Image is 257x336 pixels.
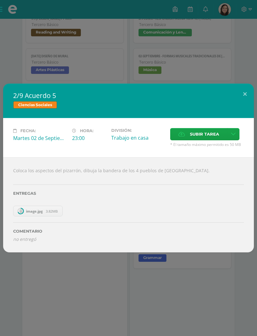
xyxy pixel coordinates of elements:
[46,209,58,214] span: 3.82MB
[170,142,244,147] span: * El tamaño máximo permitido es 50 MB
[72,135,106,142] div: 23:00
[13,206,63,216] a: image.jpg
[13,236,36,242] i: no entregó
[13,135,67,142] div: Martes 02 de Septiembre
[13,91,244,100] h2: 2/9 Acuerdo 5
[13,229,244,234] label: Comentario
[3,157,254,252] div: Coloca los aspectos del pizarrón, dibuja la bandera de los 4 pueblos de [GEOGRAPHIC_DATA].
[23,209,46,214] span: image.jpg
[236,84,254,105] button: Close (Esc)
[111,134,165,141] div: Trabajo en casa
[190,128,219,140] span: Subir tarea
[13,101,57,109] span: Ciencias Sociales
[20,128,36,133] span: Fecha:
[13,191,244,196] label: Entregas
[80,128,93,133] span: Hora:
[111,128,165,133] label: División:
